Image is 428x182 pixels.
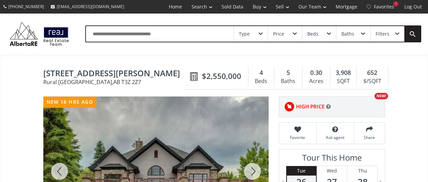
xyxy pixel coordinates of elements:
div: Filters [376,32,389,36]
div: Price [273,32,284,36]
span: Favorite [283,135,313,140]
div: Wed [317,166,347,176]
div: new 18 hrs ago [43,97,97,108]
div: NEW! [375,93,388,99]
div: Baths [278,76,299,86]
div: 0.30 [306,68,326,77]
span: Ask agent [320,135,351,140]
a: [EMAIL_ADDRESS][DOMAIN_NAME] [47,0,128,13]
div: 1 [393,1,399,6]
span: [PHONE_NUMBER] [8,4,44,9]
div: Baths [341,32,354,36]
span: Rural [GEOGRAPHIC_DATA] , AB T3Z 2Z7 [43,79,187,85]
img: Logo [7,20,72,47]
div: Thu [347,166,378,176]
span: [EMAIL_ADDRESS][DOMAIN_NAME] [57,4,124,9]
h3: Tour This Home [286,153,378,166]
div: 5 [278,68,299,77]
span: Share [358,135,381,140]
div: Tue [287,166,316,176]
img: rating icon [283,100,296,114]
div: Acres [306,76,326,86]
div: Beds [252,76,271,86]
div: 652 [360,68,384,77]
div: $/SQFT [360,76,384,86]
span: 3,908 [336,68,351,77]
div: Type [239,32,250,36]
div: Beds [307,32,318,36]
span: $2,550,000 [202,71,241,81]
span: HIGH PRICE [296,103,324,110]
div: SQFT [334,76,353,86]
div: 4 [252,68,271,77]
span: 124 Misty Morning Drive [43,69,187,79]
